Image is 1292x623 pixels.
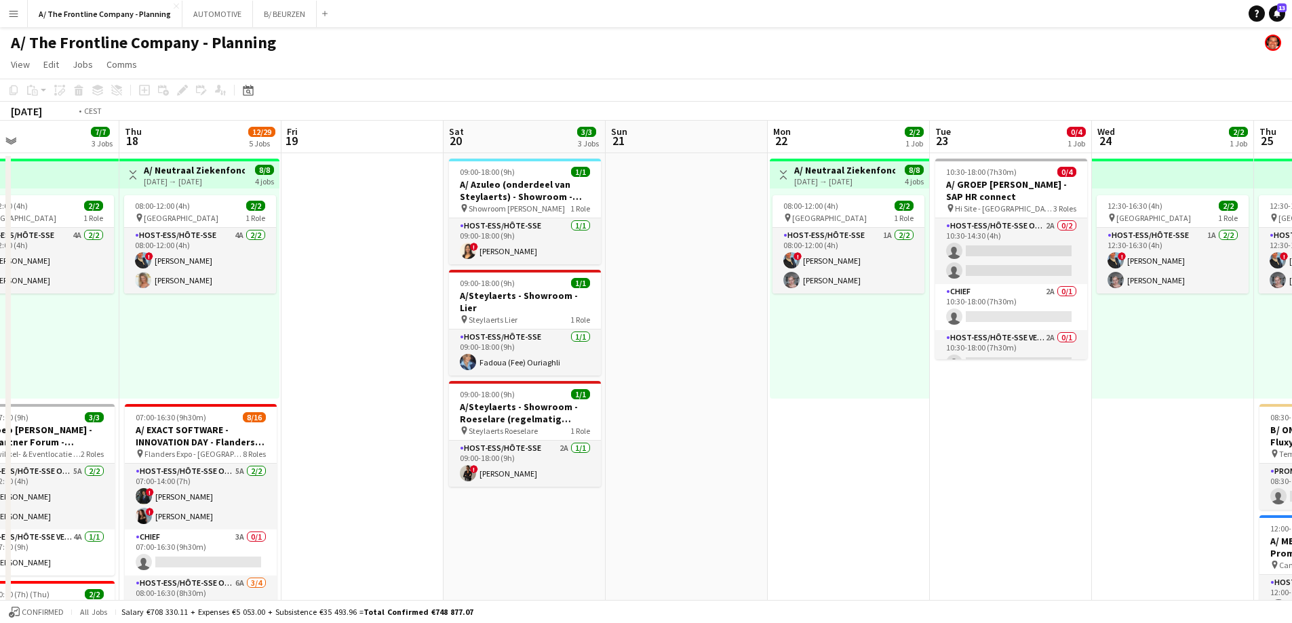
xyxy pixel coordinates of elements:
app-card-role: Chief2A0/110:30-18:00 (7h30m) [935,284,1087,330]
span: 24 [1095,133,1115,148]
button: A/ The Frontline Company - Planning [28,1,182,27]
span: 23 [933,133,951,148]
span: 2/2 [905,127,924,137]
a: View [5,56,35,73]
span: 8/8 [255,165,274,175]
span: Sat [449,125,464,138]
h3: A/ GROEP [PERSON_NAME] - SAP HR connect [935,178,1087,203]
div: 1 Job [905,138,923,148]
span: 25 [1257,133,1276,148]
span: 1/1 [571,278,590,288]
app-card-role: Chief3A0/107:00-16:30 (9h30m) [125,529,277,576]
span: 2 Roles [81,449,104,459]
div: 4 jobs [905,175,924,186]
button: AUTOMOTIVE [182,1,253,27]
h3: A/Steylaerts - Showroom - Roeselare (regelmatig terugkerende opdracht) [449,401,601,425]
span: [GEOGRAPHIC_DATA] [1116,213,1191,223]
span: 2/2 [85,589,104,599]
span: 10:30-18:00 (7h30m) [946,167,1017,177]
span: 1 Role [570,426,590,436]
div: CEST [84,106,102,116]
span: 0/4 [1057,167,1076,177]
app-card-role: Host-ess/Hôte-sse1/109:00-18:00 (9h)![PERSON_NAME] [449,218,601,264]
span: Steylaerts Roeselare [469,426,538,436]
span: View [11,58,30,71]
span: 09:00-18:00 (9h) [460,389,515,399]
span: 13 [1277,3,1287,12]
app-job-card: 08:00-12:00 (4h)2/2 [GEOGRAPHIC_DATA]1 RoleHost-ess/Hôte-sse4A2/208:00-12:00 (4h)![PERSON_NAME][P... [124,195,276,294]
app-card-role: Host-ess/Hôte-sse1A2/208:00-12:00 (4h)![PERSON_NAME][PERSON_NAME] [772,228,924,294]
span: Steylaerts Lier [469,315,517,325]
span: 1 Role [246,213,265,223]
app-card-role: Host-ess/Hôte-sse Onthaal-Accueill5A2/207:00-14:00 (7h)![PERSON_NAME]![PERSON_NAME] [125,464,277,529]
span: Tue [935,125,951,138]
a: Comms [101,56,142,73]
h3: A/ Neutraal Ziekenfonds Vlaanderen (NZVL) - [GEOGRAPHIC_DATA] - 15-18/09 [144,164,245,176]
app-job-card: 12:30-16:30 (4h)2/2 [GEOGRAPHIC_DATA]1 RoleHost-ess/Hôte-sse1A2/212:30-16:30 (4h)![PERSON_NAME][P... [1097,195,1249,294]
h3: A/Steylaerts - Showroom - Lier [449,289,601,314]
span: 2/2 [1229,127,1248,137]
div: 3 Jobs [578,138,599,148]
span: 07:00-16:30 (9h30m) [136,412,206,422]
app-user-avatar: Peter Desart [1265,35,1281,51]
span: 09:00-18:00 (9h) [460,167,515,177]
span: 1 Role [894,213,914,223]
span: 7/7 [91,127,110,137]
div: 4 jobs [255,175,274,186]
a: Edit [38,56,64,73]
div: 3 Jobs [92,138,113,148]
span: 3/3 [85,412,104,422]
div: 1 Job [1068,138,1085,148]
span: Comms [106,58,137,71]
span: 1 Role [1218,213,1238,223]
span: 20 [447,133,464,148]
span: Edit [43,58,59,71]
app-job-card: 07:00-16:30 (9h30m)8/16A/ EXACT SOFTWARE - INNOVATION DAY - Flanders Expo Flanders Expo - [GEOGRA... [125,404,277,605]
app-card-role: Host-ess/Hôte-sse Onthaal-Accueill2A0/210:30-14:30 (4h) [935,218,1087,284]
div: 09:00-18:00 (9h)1/1A/Steylaerts - Showroom - Roeselare (regelmatig terugkerende opdracht) Steylae... [449,381,601,487]
span: Thu [125,125,142,138]
span: 8/8 [905,165,924,175]
span: 08:00-12:00 (4h) [135,201,190,211]
span: 1 Role [570,203,590,214]
span: ! [470,243,478,251]
span: Flanders Expo - [GEOGRAPHIC_DATA] [144,449,243,459]
span: Confirmed [22,607,64,617]
span: 3/3 [577,127,596,137]
span: 08:00-12:00 (4h) [783,201,838,211]
app-card-role: Host-ess/Hôte-sse4A2/208:00-12:00 (4h)![PERSON_NAME][PERSON_NAME] [124,228,276,294]
span: [GEOGRAPHIC_DATA] [792,213,867,223]
app-job-card: 09:00-18:00 (9h)1/1A/ Azuleo (onderdeel van Steylaerts) - Showroom - Wijnegem (28/09 + 12/10 + 19... [449,159,601,264]
div: [DATE] → [DATE] [794,176,895,186]
span: ! [146,488,154,496]
span: Mon [773,125,791,138]
span: 2/2 [84,201,103,211]
button: B/ BEURZEN [253,1,317,27]
span: 1 Role [570,315,590,325]
span: Jobs [73,58,93,71]
button: Confirmed [7,605,66,620]
span: 21 [609,133,627,148]
app-card-role: Host-ess/Hôte-sse1/109:00-18:00 (9h)Fadoua (Fee) Ouriaghli [449,329,601,376]
span: 19 [285,133,298,148]
h1: A/ The Frontline Company - Planning [11,33,276,53]
app-job-card: 10:30-18:00 (7h30m)0/4A/ GROEP [PERSON_NAME] - SAP HR connect Hi Site - [GEOGRAPHIC_DATA]3 RolesH... [935,159,1087,359]
span: 1/1 [571,167,590,177]
span: Total Confirmed €748 877.07 [364,607,473,617]
span: 3 Roles [1053,203,1076,214]
a: 13 [1269,5,1285,22]
span: 8 Roles [243,449,266,459]
span: Thu [1259,125,1276,138]
app-card-role: Host-ess/Hôte-sse1A2/212:30-16:30 (4h)![PERSON_NAME][PERSON_NAME] [1097,228,1249,294]
div: Salary €708 330.11 + Expenses €5 053.00 + Subsistence €35 493.96 = [121,607,473,617]
app-job-card: 08:00-12:00 (4h)2/2 [GEOGRAPHIC_DATA]1 RoleHost-ess/Hôte-sse1A2/208:00-12:00 (4h)![PERSON_NAME][P... [772,195,924,294]
span: 1/1 [571,389,590,399]
span: Sun [611,125,627,138]
app-card-role: Host-ess/Hôte-sse Vestiaire2A0/110:30-18:00 (7h30m) [935,330,1087,376]
div: 1 Job [1230,138,1247,148]
span: [GEOGRAPHIC_DATA] [144,213,218,223]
